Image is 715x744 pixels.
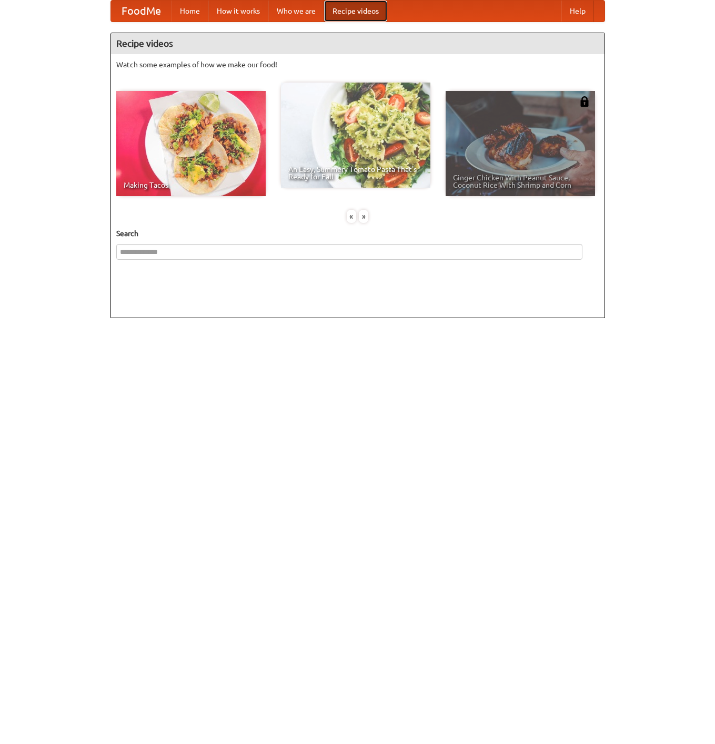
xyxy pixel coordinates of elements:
a: Recipe videos [324,1,387,22]
a: FoodMe [111,1,172,22]
div: « [347,210,356,223]
span: An Easy, Summery Tomato Pasta That's Ready for Fall [288,166,423,180]
p: Watch some examples of how we make our food! [116,59,599,70]
a: Home [172,1,208,22]
h4: Recipe videos [111,33,605,54]
a: An Easy, Summery Tomato Pasta That's Ready for Fall [281,83,430,188]
img: 483408.png [579,96,590,107]
div: » [359,210,368,223]
h5: Search [116,228,599,239]
a: Who we are [268,1,324,22]
a: How it works [208,1,268,22]
span: Making Tacos [124,181,258,189]
a: Help [561,1,594,22]
a: Making Tacos [116,91,266,196]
